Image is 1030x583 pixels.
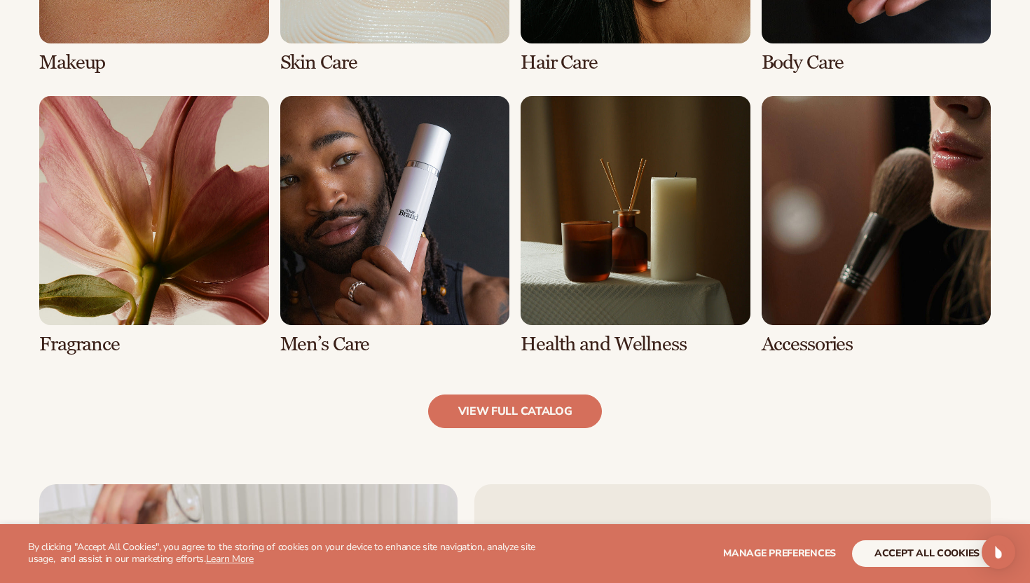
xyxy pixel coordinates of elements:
a: view full catalog [428,395,603,428]
div: 5 / 8 [39,96,269,355]
div: Open Intercom Messenger [982,535,1015,569]
button: Manage preferences [723,540,836,567]
div: 7 / 8 [521,96,750,355]
div: 6 / 8 [280,96,510,355]
h3: Skin Care [280,52,510,74]
h3: Hair Care [521,52,750,74]
h3: Body Care [762,52,991,74]
span: Manage preferences [723,547,836,560]
div: 8 / 8 [762,96,991,355]
a: Learn More [206,552,254,565]
button: accept all cookies [852,540,1002,567]
h3: Makeup [39,52,269,74]
p: By clicking "Accept All Cookies", you agree to the storing of cookies on your device to enhance s... [28,542,547,565]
